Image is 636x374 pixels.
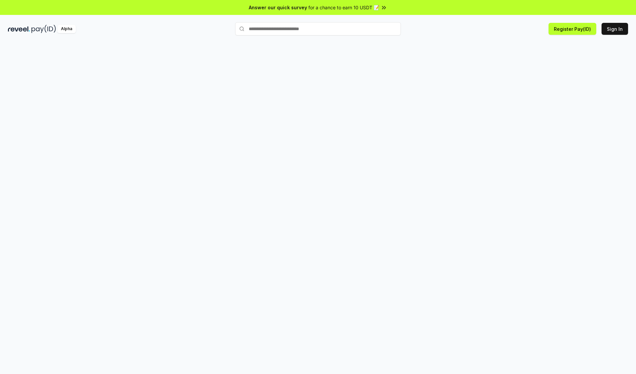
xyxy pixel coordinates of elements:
span: for a chance to earn 10 USDT 📝 [308,4,379,11]
img: pay_id [31,25,56,33]
button: Register Pay(ID) [549,23,596,35]
button: Sign In [602,23,628,35]
img: reveel_dark [8,25,30,33]
span: Answer our quick survey [249,4,307,11]
div: Alpha [57,25,76,33]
